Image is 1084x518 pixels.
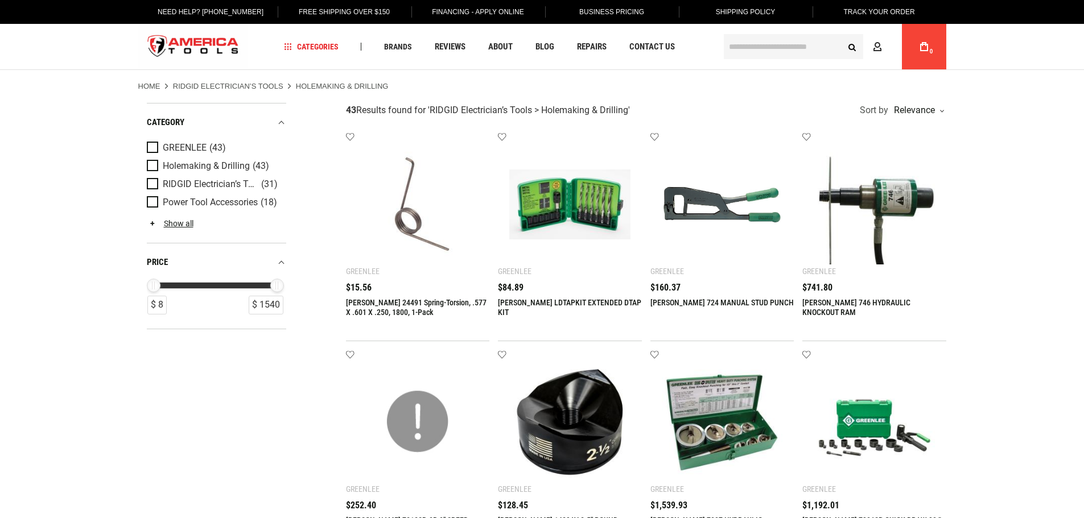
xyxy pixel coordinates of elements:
div: $ 1540 [249,296,283,314]
a: Contact Us [624,39,680,55]
span: Holemaking & Drilling [163,161,250,171]
span: Blog [535,43,554,51]
strong: Holemaking & Drilling [296,82,389,90]
div: Greenlee [650,267,684,276]
a: [PERSON_NAME] 24491 Spring-Torsion, .577 X .601 X .250, 1800, 1-Pack [346,298,487,317]
a: Power Tool Accessories (18) [147,196,283,209]
span: $128.45 [498,501,528,510]
a: Blog [530,39,559,55]
span: 0 [930,48,933,55]
div: Product Filters [147,103,286,329]
img: America Tools [138,26,249,68]
img: GREENLEE 1429AV 2.5 [509,361,630,482]
div: Greenlee [802,267,836,276]
span: (43) [209,143,226,153]
img: GREENLEE 724 MANUAL STUD PUNCH [662,144,783,265]
a: Show all [147,219,193,228]
a: store logo [138,26,249,68]
span: Categories [284,43,339,51]
a: [PERSON_NAME] 724 MANUAL STUD PUNCH [650,298,794,307]
div: Greenlee [498,484,531,494]
span: Shipping Policy [716,8,776,16]
span: (18) [261,198,277,208]
img: GREENLEE 7906SB QUICK DRAW 90® 8-TON HYDRAULIC KNOCKOUT KIT W/ SLUGBUSTER® 1/2 [814,361,935,482]
img: GREENLEE LDTAPKIT EXTENDED DTAP KIT [509,144,630,265]
span: RIDGID Electrician’s Tools > Holemaking & Drilling [430,105,628,115]
a: GREENLEE (43) [147,142,283,154]
div: Greenlee [650,484,684,494]
a: Repairs [572,39,612,55]
a: [PERSON_NAME] LDTAPKIT EXTENDED DTAP KIT [498,298,641,317]
span: Power Tool Accessories [163,197,258,208]
a: RIDGID Electrician’s Tools (31) [147,178,283,190]
div: category [147,115,286,130]
div: Greenlee [802,484,836,494]
div: $ 8 [147,296,167,314]
img: Greenlee 24491 Spring-Torsion, .577 X .601 X .250, 1800, 1-Pack [357,144,479,265]
strong: 43 [346,105,356,115]
span: Contact Us [629,43,675,51]
span: Reviews [435,43,465,51]
img: GREENLEE 746 HYDRAULIC KNOCKOUT RAM [814,144,935,265]
span: Brands [384,43,412,51]
span: $741.80 [802,283,832,292]
div: Greenlee [346,484,380,494]
span: $1,192.01 [802,501,839,510]
button: Search [842,36,863,57]
img: GREENLEE 7212SP-3P 3 [357,361,479,482]
div: Greenlee [498,267,531,276]
a: Brands [379,39,417,55]
span: (43) [253,161,269,171]
span: (31) [261,180,278,189]
a: 0 [913,24,935,69]
a: RIDGID Electrician’s Tools [173,81,283,92]
a: [PERSON_NAME] 746 HYDRAULIC KNOCKOUT RAM [802,298,910,317]
span: $84.89 [498,283,524,292]
span: $252.40 [346,501,376,510]
span: $160.37 [650,283,681,292]
div: Relevance [891,106,943,115]
a: Holemaking & Drilling (43) [147,160,283,172]
div: price [147,255,286,270]
div: Results found for ' ' [346,105,630,117]
span: Sort by [860,106,888,115]
span: About [488,43,513,51]
span: Repairs [577,43,607,51]
img: GREENLEE 7307 HYDRAULIC KNOCKOUT PUNCH SET, SC [662,361,783,482]
div: Greenlee [346,267,380,276]
a: Reviews [430,39,471,55]
span: RIDGID Electrician’s Tools [163,179,258,189]
a: About [483,39,518,55]
a: Categories [279,39,344,55]
a: Home [138,81,160,92]
span: $15.56 [346,283,372,292]
span: GREENLEE [163,143,207,153]
span: $1,539.93 [650,501,687,510]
